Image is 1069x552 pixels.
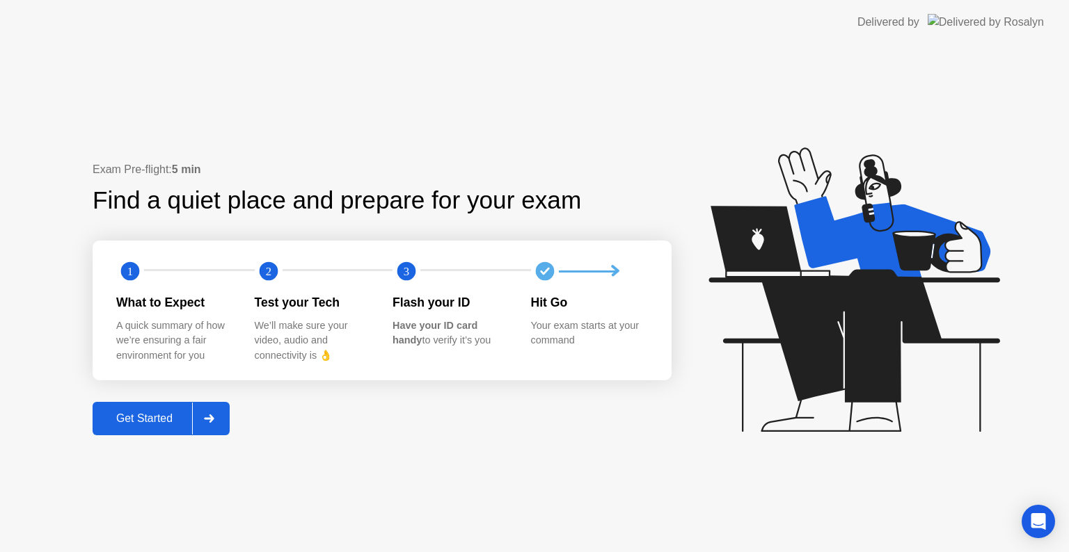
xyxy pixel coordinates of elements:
div: Flash your ID [393,293,509,311]
div: Get Started [97,412,192,425]
text: 3 [404,265,409,278]
div: Hit Go [531,293,647,311]
div: Delivered by [857,14,919,31]
text: 2 [265,265,271,278]
img: Delivered by Rosalyn [928,14,1044,30]
div: A quick summary of how we’re ensuring a fair environment for you [116,318,232,364]
b: 5 min [172,163,201,175]
div: Find a quiet place and prepare for your exam [93,182,583,219]
div: Exam Pre-flight: [93,161,672,178]
b: Have your ID card handy [393,320,477,346]
button: Get Started [93,402,230,435]
div: Open Intercom Messenger [1022,505,1055,538]
div: to verify it’s you [393,318,509,348]
div: Test your Tech [255,293,371,311]
div: We’ll make sure your video, audio and connectivity is 👌 [255,318,371,364]
div: What to Expect [116,293,232,311]
div: Your exam starts at your command [531,318,647,348]
text: 1 [127,265,133,278]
